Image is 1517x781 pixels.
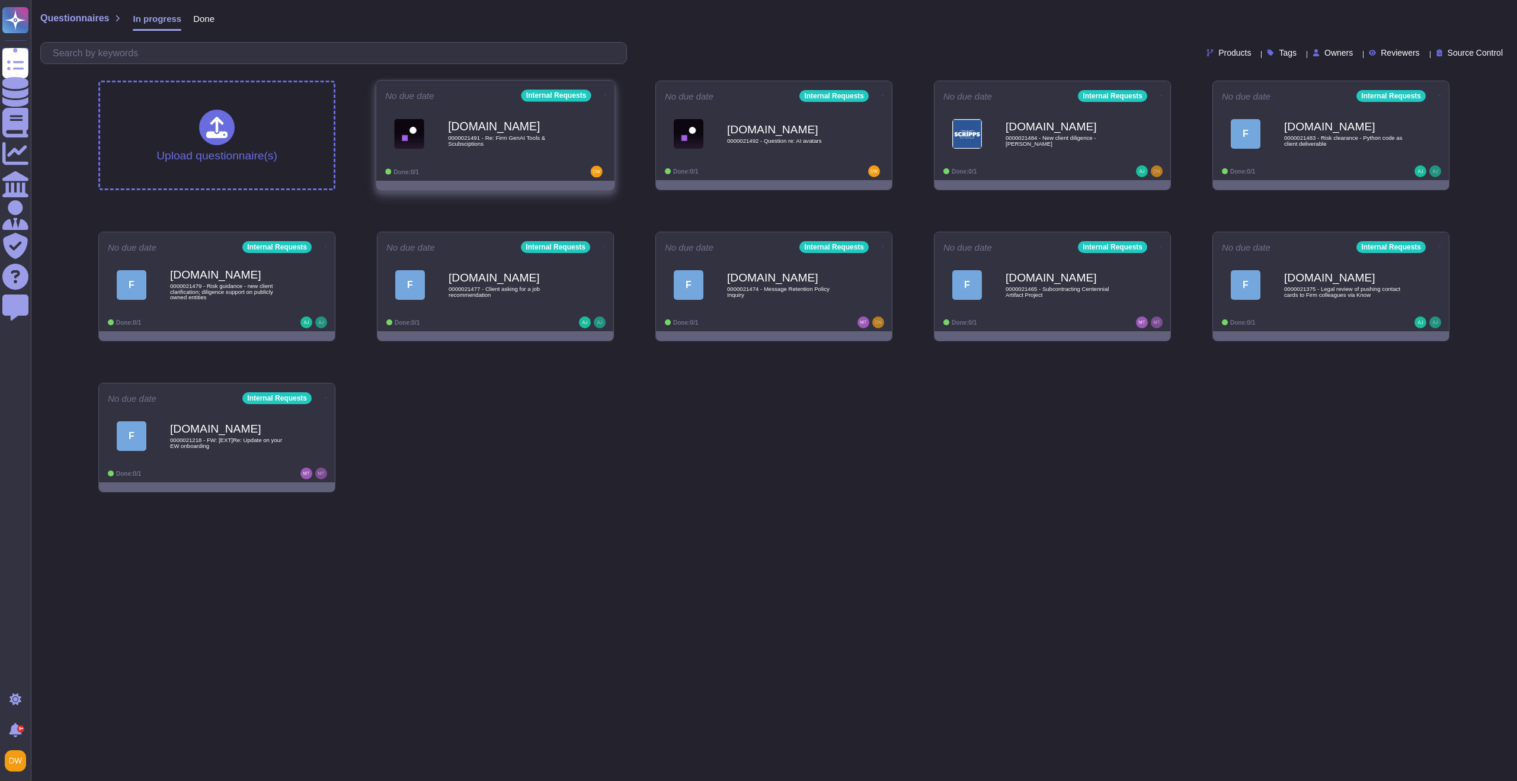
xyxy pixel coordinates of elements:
span: 0000021375 - Legal review of pushing contact cards to Firm colleagues via Know [1284,286,1403,297]
div: F [117,421,146,451]
img: user [300,316,312,328]
img: user [868,165,880,177]
div: F [952,270,982,300]
span: 0000021465 - Subcontracting Centennial Artifact Project [1006,286,1124,297]
span: No due date [665,92,713,101]
img: user [872,316,884,328]
span: 0000021218 - FW: [EXT]Re: Update on your EW onboarding [170,437,289,449]
img: user [300,468,312,479]
span: Done: 0/1 [1230,319,1255,326]
span: 0000021483 - Risk clearance - Python code as client deliverable [1284,135,1403,146]
span: No due date [665,243,713,252]
div: Upload questionnaire(s) [156,110,277,161]
span: No due date [1222,92,1270,101]
span: Tags [1279,49,1297,57]
span: No due date [943,243,992,252]
span: Done: 0/1 [952,168,977,175]
img: user [1151,165,1163,177]
img: user [1414,316,1426,328]
span: Done: 0/1 [673,319,698,326]
b: [DOMAIN_NAME] [1006,121,1124,132]
img: user [1136,165,1148,177]
input: Search by keywords [47,43,626,63]
img: user [1429,165,1441,177]
img: user [591,166,603,178]
div: 9+ [17,725,24,732]
span: 0000021492 - Question re: AI avatars [727,138,846,144]
div: F [395,270,425,300]
span: 0000021477 - Client asking for a job recommendation [449,286,567,297]
b: [DOMAIN_NAME] [1006,272,1124,283]
img: Logo [952,119,982,149]
b: [DOMAIN_NAME] [448,121,568,132]
b: [DOMAIN_NAME] [449,272,567,283]
img: user [315,468,327,479]
span: Done: 0/1 [952,319,977,326]
div: Internal Requests [1356,241,1426,253]
span: Done [193,14,215,23]
span: 0000021491 - Re: Firm GenAI Tools & Scubsciptions [448,135,568,146]
span: 0000021484 - New client diligence - [PERSON_NAME] [1006,135,1124,146]
span: Source Control [1448,49,1503,57]
span: Products [1218,49,1251,57]
div: Internal Requests [799,241,869,253]
b: [DOMAIN_NAME] [1284,272,1403,283]
img: user [5,750,26,772]
span: Reviewers [1381,49,1419,57]
div: F [1231,119,1260,149]
img: user [594,316,606,328]
img: Logo [674,119,703,149]
span: No due date [1222,243,1270,252]
span: In progress [133,14,181,23]
div: Internal Requests [242,392,312,404]
img: user [1414,165,1426,177]
b: [DOMAIN_NAME] [727,124,846,135]
b: [DOMAIN_NAME] [1284,121,1403,132]
img: user [1151,316,1163,328]
b: [DOMAIN_NAME] [727,272,846,283]
span: No due date [385,91,434,100]
span: Done: 0/1 [1230,168,1255,175]
div: Internal Requests [521,241,590,253]
img: user [315,316,327,328]
button: user [2,748,34,774]
span: 0000021479 - Risk guidance - new client clarification; diligence support on publicly owned entities [170,283,289,300]
span: No due date [386,243,435,252]
b: [DOMAIN_NAME] [170,269,289,280]
span: No due date [943,92,992,101]
span: No due date [108,394,156,403]
img: user [1429,316,1441,328]
span: Done: 0/1 [673,168,698,175]
div: F [674,270,703,300]
span: Done: 0/1 [395,319,420,326]
div: F [1231,270,1260,300]
img: Logo [394,119,424,149]
b: [DOMAIN_NAME] [170,423,289,434]
div: Internal Requests [1078,241,1147,253]
img: user [579,316,591,328]
span: Owners [1324,49,1353,57]
div: Internal Requests [242,241,312,253]
span: 0000021474 - Message Retention Policy Inquiry [727,286,846,297]
img: user [857,316,869,328]
div: Internal Requests [799,90,869,102]
span: Done: 0/1 [116,470,141,477]
div: F [117,270,146,300]
div: Internal Requests [1078,90,1147,102]
span: Done: 0/1 [116,319,141,326]
span: No due date [108,243,156,252]
span: Questionnaires [40,14,109,23]
span: Done: 0/1 [393,168,419,175]
img: user [1136,316,1148,328]
div: Internal Requests [1356,90,1426,102]
div: Internal Requests [521,89,591,101]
